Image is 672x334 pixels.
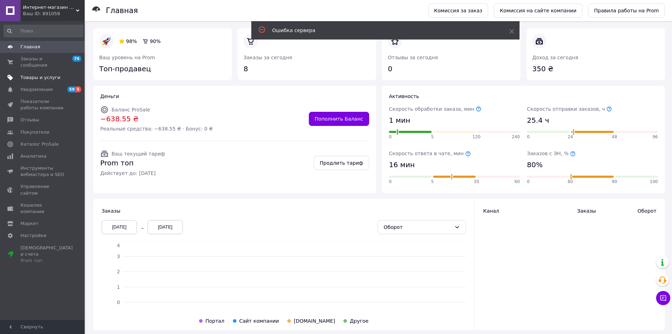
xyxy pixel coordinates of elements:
[650,179,658,185] span: 100
[483,208,499,214] span: Канал
[568,179,573,185] span: 80
[389,160,415,170] span: 16 мин
[474,179,479,185] span: 30
[612,179,617,185] span: 90
[309,112,369,126] a: Пополнить Баланс
[272,27,492,34] div: Ошибка сервера
[294,318,335,324] span: [DOMAIN_NAME]
[23,11,85,17] div: Ваш ID: 891059
[117,299,120,305] tspan: 0
[150,38,161,44] span: 90%
[148,220,183,234] div: [DATE]
[653,134,658,140] span: 96
[23,4,76,11] span: Интернет-магазин "1001 ТОВАР"
[384,223,451,231] div: Оборот
[512,134,520,140] span: 240
[117,243,120,248] tspan: 4
[547,207,596,214] span: Заказы
[20,165,65,178] span: Инструменты вебмастера и SEO
[350,318,368,324] span: Другое
[389,106,481,112] span: Скорость обработки заказа, мин
[389,179,392,185] span: 0
[100,125,213,132] span: Реальные средства: −638.55 ₴ · Бонус: 0 ₴
[112,107,150,113] span: Баланс ProSale
[106,6,138,15] h1: Главная
[205,318,224,324] span: Портал
[527,179,530,185] span: 0
[389,151,471,156] span: Скорость ответа в чате, мин
[76,86,81,92] span: 5
[588,4,665,18] a: Правила работы на Prom
[428,4,488,18] a: Комиссия за заказ
[610,207,656,214] span: Оборот
[117,269,120,274] tspan: 2
[20,220,38,227] span: Маркет
[389,115,410,126] span: 1 мин
[102,220,137,234] div: [DATE]
[20,74,60,81] span: Товары и услуги
[20,183,65,196] span: Управление сайтом
[431,179,434,185] span: 5
[20,153,47,159] span: Аналитика
[20,56,65,68] span: Заказы и сообщения
[100,114,213,124] span: −638.55 ₴
[389,93,419,99] span: Активность
[102,208,120,214] span: Заказы
[656,291,670,305] button: Чат с покупателем
[527,151,576,156] span: Заказов с ЭН, %
[20,117,39,123] span: Отзывы
[494,4,582,18] a: Комиссия на сайте компании
[112,151,165,157] span: Ваш текущий тариф
[100,158,165,168] span: Prom топ
[239,318,279,324] span: Сайт компании
[431,134,434,140] span: 5
[126,38,137,44] span: 98%
[117,284,120,290] tspan: 1
[20,129,49,135] span: Покупатели
[100,170,165,177] span: Действует до: [DATE]
[473,134,481,140] span: 120
[389,134,392,140] span: 0
[515,179,520,185] span: 60
[527,106,612,112] span: Скорость отправки заказов, ч
[20,232,46,239] span: Настройки
[612,134,617,140] span: 48
[100,93,119,99] span: Деньги
[20,141,59,147] span: Каталог ProSale
[20,44,40,50] span: Главная
[527,115,549,126] span: 25.4 ч
[67,86,76,92] span: 59
[72,56,81,62] span: 74
[117,254,120,259] tspan: 3
[568,134,573,140] span: 24
[4,25,83,37] input: Поиск
[20,86,53,93] span: Уведомления
[314,156,369,170] a: Продлить тариф
[20,245,73,264] span: [DEMOGRAPHIC_DATA] и счета
[20,257,73,264] div: Prom топ
[527,160,542,170] span: 80%
[527,134,530,140] span: 0
[20,98,65,111] span: Показатели работы компании
[20,202,65,215] span: Кошелек компании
